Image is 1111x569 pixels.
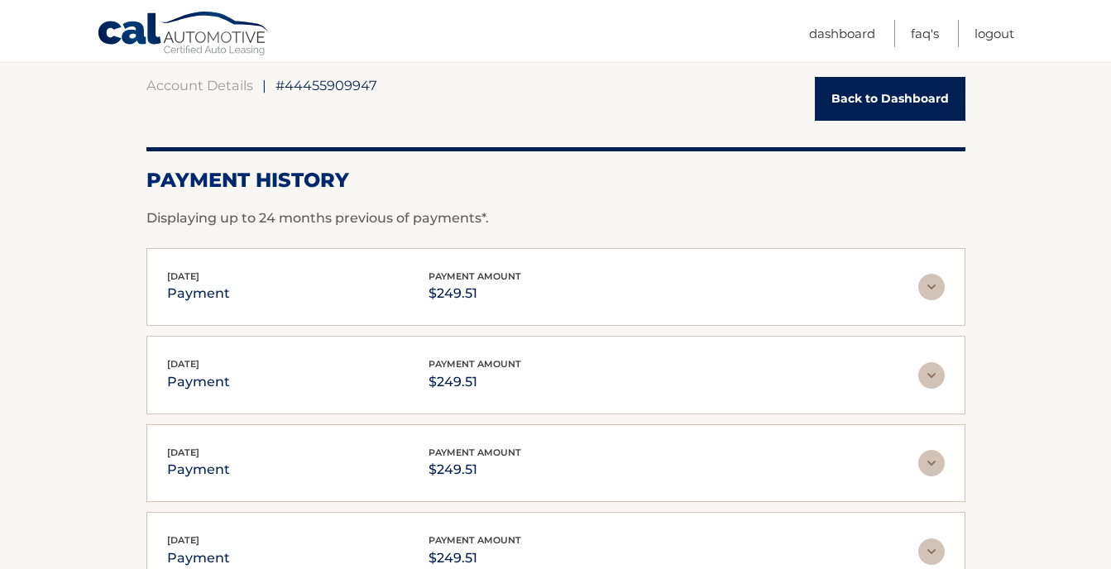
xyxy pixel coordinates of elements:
span: [DATE] [167,447,199,458]
span: payment amount [429,358,521,370]
a: Account Details [146,77,253,93]
p: Displaying up to 24 months previous of payments*. [146,208,965,228]
span: [DATE] [167,534,199,546]
p: payment [167,282,230,305]
a: Back to Dashboard [815,77,965,121]
span: payment amount [429,447,521,458]
h2: Payment History [146,168,965,193]
a: Dashboard [809,20,875,47]
p: $249.51 [429,458,521,481]
img: accordion-rest.svg [918,362,945,389]
span: [DATE] [167,358,199,370]
span: [DATE] [167,270,199,282]
p: payment [167,371,230,394]
p: payment [167,458,230,481]
img: accordion-rest.svg [918,274,945,300]
a: Cal Automotive [97,11,271,59]
span: payment amount [429,270,521,282]
span: | [262,77,266,93]
span: #44455909947 [275,77,377,93]
span: payment amount [429,534,521,546]
img: accordion-rest.svg [918,538,945,565]
p: $249.51 [429,371,521,394]
a: Logout [975,20,1014,47]
a: FAQ's [911,20,939,47]
p: $249.51 [429,282,521,305]
img: accordion-rest.svg [918,450,945,476]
